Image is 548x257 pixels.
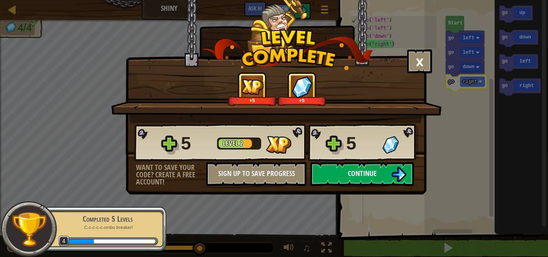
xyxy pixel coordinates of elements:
[241,79,264,95] img: XP Gained
[348,168,377,178] span: Continue
[201,30,373,70] img: level_complete.png
[206,162,306,186] button: Sign Up to Save Progress
[59,236,69,247] span: 4
[292,76,313,98] img: Gems Gained
[57,213,158,225] div: Completed 5 Levels
[311,162,414,186] button: Continue
[11,211,47,247] img: trophy.png
[279,97,325,103] div: +5
[223,138,240,148] span: Level
[382,136,399,154] img: Gems Gained
[346,131,378,156] div: 5
[229,97,275,103] div: +5
[391,167,406,182] img: Continue
[181,131,212,156] div: 5
[57,225,158,231] p: C-c-c-c-c-ombo breaker!
[266,136,291,154] img: XP Gained
[136,164,206,186] div: Want to save your code? Create a free account!
[240,138,243,148] span: 2
[407,49,432,73] button: ×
